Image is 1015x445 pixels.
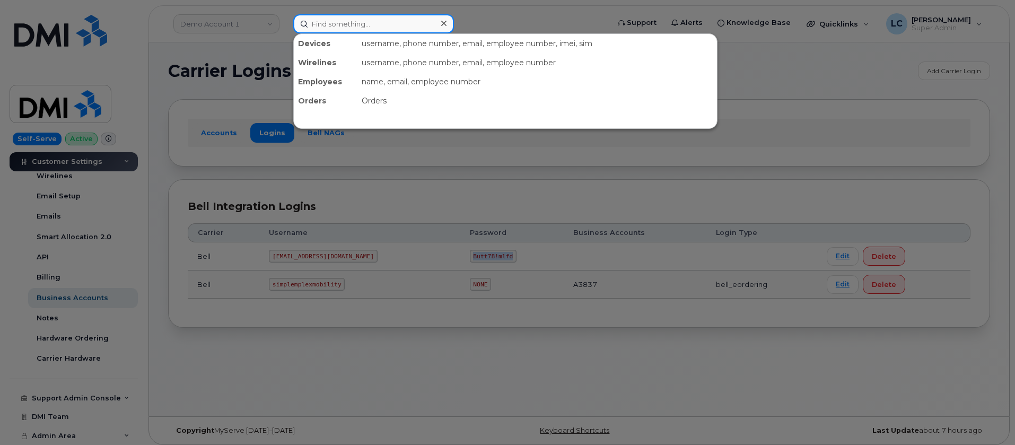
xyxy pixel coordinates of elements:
div: Orders [357,91,717,110]
div: Wirelines [294,53,357,72]
div: username, phone number, email, employee number, imei, sim [357,34,717,53]
div: Devices [294,34,357,53]
div: Orders [294,91,357,110]
div: name, email, employee number [357,72,717,91]
div: username, phone number, email, employee number [357,53,717,72]
div: Employees [294,72,357,91]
